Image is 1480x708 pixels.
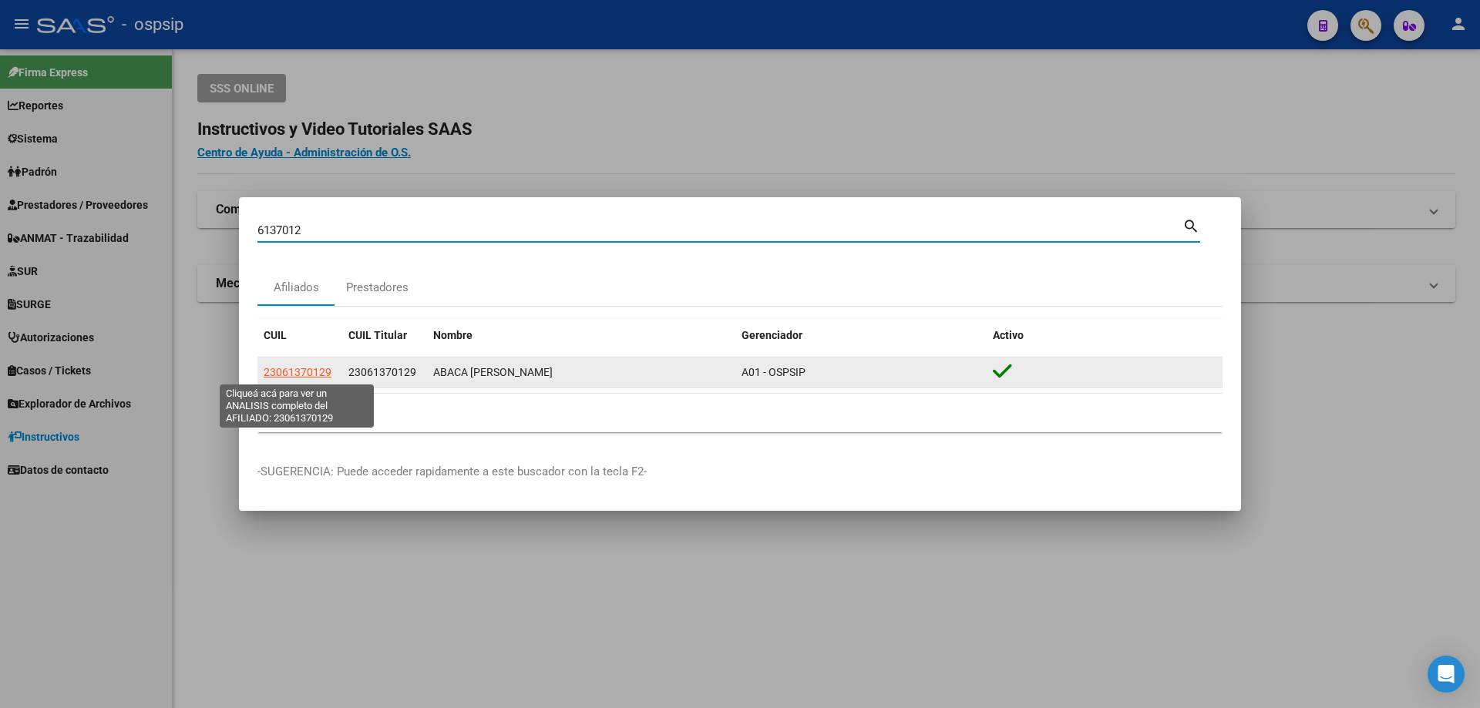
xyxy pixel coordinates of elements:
div: ABACA [PERSON_NAME] [433,364,729,381]
div: 1 total [257,394,1223,432]
p: -SUGERENCIA: Puede acceder rapidamente a este buscador con la tecla F2- [257,463,1223,481]
datatable-header-cell: Gerenciador [735,319,987,352]
div: Open Intercom Messenger [1428,656,1465,693]
span: A01 - OSPSIP [742,366,806,378]
span: 23061370129 [348,366,416,378]
div: Afiliados [274,279,319,297]
span: 23061370129 [264,366,331,378]
datatable-header-cell: CUIL [257,319,342,352]
datatable-header-cell: CUIL Titular [342,319,427,352]
datatable-header-cell: Activo [987,319,1223,352]
span: Gerenciador [742,329,802,341]
mat-icon: search [1182,216,1200,234]
span: Activo [993,329,1024,341]
span: Nombre [433,329,473,341]
span: CUIL Titular [348,329,407,341]
div: Prestadores [346,279,409,297]
datatable-header-cell: Nombre [427,319,735,352]
span: CUIL [264,329,287,341]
